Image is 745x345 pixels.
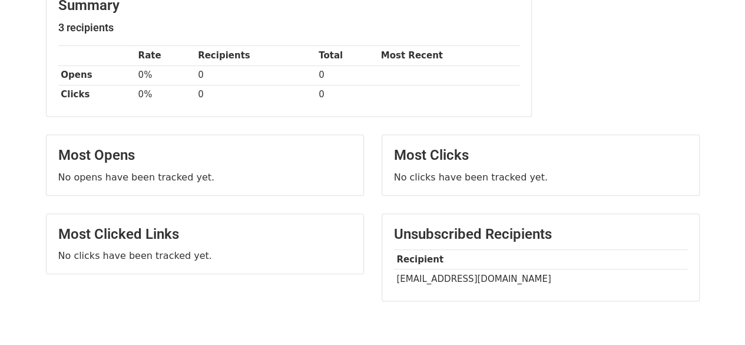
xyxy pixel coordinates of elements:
td: 0 [316,85,378,104]
p: No opens have been tracked yet. [58,171,352,183]
h5: 3 recipients [58,21,519,34]
p: No clicks have been tracked yet. [394,171,687,183]
h3: Unsubscribed Recipients [394,226,687,243]
th: Recipients [195,46,316,65]
p: No clicks have been tracked yet. [58,249,352,262]
td: [EMAIL_ADDRESS][DOMAIN_NAME] [394,270,687,289]
td: 0 [195,85,316,104]
td: 0 [316,65,378,85]
th: Total [316,46,378,65]
div: Csevegés widget [686,288,745,345]
iframe: Chat Widget [686,288,745,345]
th: Recipient [394,250,687,270]
th: Clicks [58,85,135,104]
h3: Most Clicked Links [58,226,352,243]
h3: Most Opens [58,147,352,164]
th: Most Recent [378,46,519,65]
td: 0% [135,65,196,85]
th: Opens [58,65,135,85]
h3: Most Clicks [394,147,687,164]
td: 0 [195,65,316,85]
td: 0% [135,85,196,104]
th: Rate [135,46,196,65]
